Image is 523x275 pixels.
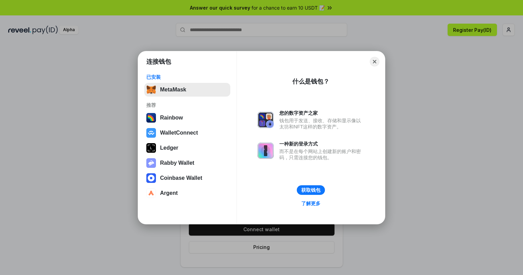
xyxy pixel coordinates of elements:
a: 了解更多 [297,199,325,208]
div: Argent [160,190,178,196]
button: Rainbow [144,111,230,125]
img: svg+xml,%3Csvg%20width%3D%22120%22%20height%3D%22120%22%20viewBox%3D%220%200%20120%20120%22%20fil... [146,113,156,123]
div: 而不是在每个网站上创建新的账户和密码，只需连接您的钱包。 [279,148,364,161]
div: 什么是钱包？ [292,77,329,86]
div: 了解更多 [301,200,320,207]
button: Close [370,57,379,66]
img: svg+xml,%3Csvg%20width%3D%2228%22%20height%3D%2228%22%20viewBox%3D%220%200%2028%2028%22%20fill%3D... [146,188,156,198]
button: Ledger [144,141,230,155]
img: svg+xml,%3Csvg%20width%3D%2228%22%20height%3D%2228%22%20viewBox%3D%220%200%2028%2028%22%20fill%3D... [146,128,156,138]
button: Argent [144,186,230,200]
img: svg+xml,%3Csvg%20xmlns%3D%22http%3A%2F%2Fwww.w3.org%2F2000%2Fsvg%22%20fill%3D%22none%22%20viewBox... [146,158,156,168]
div: Coinbase Wallet [160,175,202,181]
div: MetaMask [160,87,186,93]
img: svg+xml,%3Csvg%20width%3D%2228%22%20height%3D%2228%22%20viewBox%3D%220%200%2028%2028%22%20fill%3D... [146,173,156,183]
img: svg+xml,%3Csvg%20xmlns%3D%22http%3A%2F%2Fwww.w3.org%2F2000%2Fsvg%22%20fill%3D%22none%22%20viewBox... [257,112,274,128]
img: svg+xml,%3Csvg%20xmlns%3D%22http%3A%2F%2Fwww.w3.org%2F2000%2Fsvg%22%20fill%3D%22none%22%20viewBox... [257,142,274,159]
div: 推荐 [146,102,228,108]
div: Rainbow [160,115,183,121]
img: svg+xml,%3Csvg%20xmlns%3D%22http%3A%2F%2Fwww.w3.org%2F2000%2Fsvg%22%20width%3D%2228%22%20height%3... [146,143,156,153]
div: WalletConnect [160,130,198,136]
div: Rabby Wallet [160,160,194,166]
div: 您的数字资产之家 [279,110,364,116]
div: 一种新的登录方式 [279,141,364,147]
button: 获取钱包 [297,185,325,195]
button: Coinbase Wallet [144,171,230,185]
button: Rabby Wallet [144,156,230,170]
div: 获取钱包 [301,187,320,193]
div: 钱包用于发送、接收、存储和显示像以太坊和NFT这样的数字资产。 [279,117,364,130]
h1: 连接钱包 [146,58,171,66]
div: 已安装 [146,74,228,80]
button: MetaMask [144,83,230,97]
button: WalletConnect [144,126,230,140]
div: Ledger [160,145,178,151]
img: svg+xml,%3Csvg%20fill%3D%22none%22%20height%3D%2233%22%20viewBox%3D%220%200%2035%2033%22%20width%... [146,85,156,95]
